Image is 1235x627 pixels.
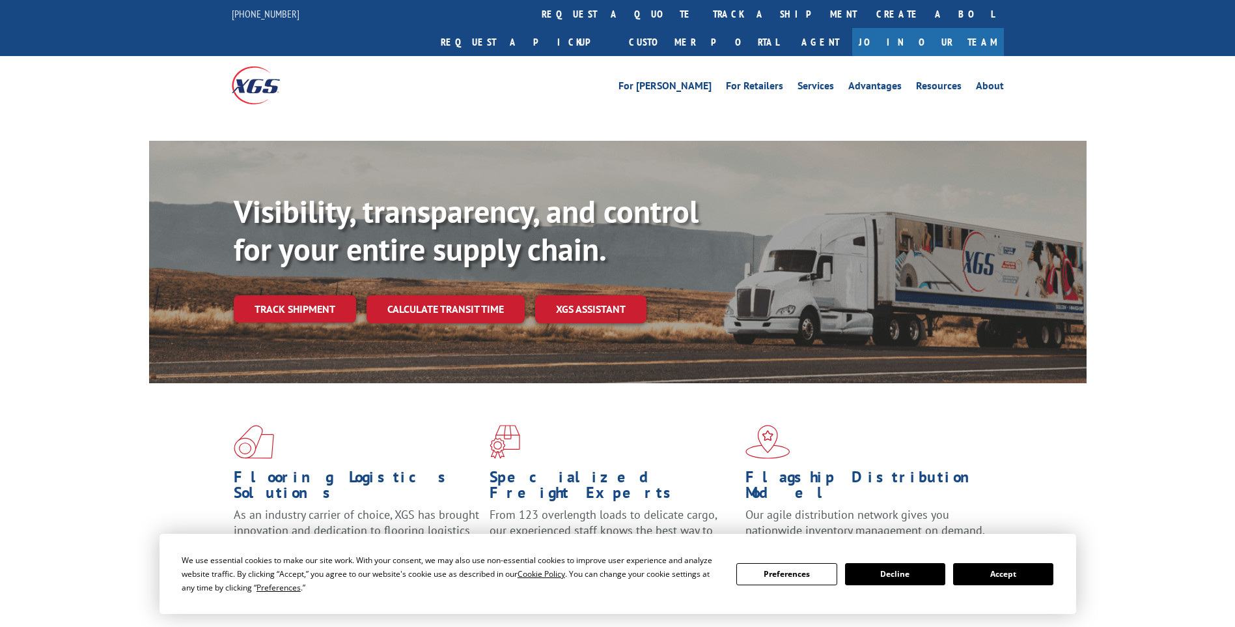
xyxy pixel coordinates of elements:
h1: Flagship Distribution Model [745,469,992,507]
img: xgs-icon-flagship-distribution-model-red [745,425,790,459]
a: Request a pickup [431,28,619,56]
span: Cookie Policy [518,568,565,579]
div: Cookie Consent Prompt [160,534,1076,614]
a: About [976,81,1004,95]
a: For Retailers [726,81,783,95]
a: Services [798,81,834,95]
span: Preferences [257,582,301,593]
a: Advantages [848,81,902,95]
a: Join Our Team [852,28,1004,56]
a: Resources [916,81,962,95]
a: Track shipment [234,295,356,323]
button: Preferences [736,563,837,585]
div: We use essential cookies to make our site work. With your consent, we may also use non-essential ... [182,553,721,594]
a: Agent [788,28,852,56]
a: For [PERSON_NAME] [618,81,712,95]
a: Calculate transit time [367,295,525,323]
span: Our agile distribution network gives you nationwide inventory management on demand. [745,507,985,538]
h1: Flooring Logistics Solutions [234,469,480,507]
a: XGS ASSISTANT [535,295,646,323]
a: Customer Portal [619,28,788,56]
p: From 123 overlength loads to delicate cargo, our experienced staff knows the best way to move you... [490,507,736,565]
button: Decline [845,563,945,585]
span: As an industry carrier of choice, XGS has brought innovation and dedication to flooring logistics... [234,507,479,553]
a: [PHONE_NUMBER] [232,7,299,20]
img: xgs-icon-total-supply-chain-intelligence-red [234,425,274,459]
b: Visibility, transparency, and control for your entire supply chain. [234,191,699,269]
button: Accept [953,563,1053,585]
img: xgs-icon-focused-on-flooring-red [490,425,520,459]
h1: Specialized Freight Experts [490,469,736,507]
